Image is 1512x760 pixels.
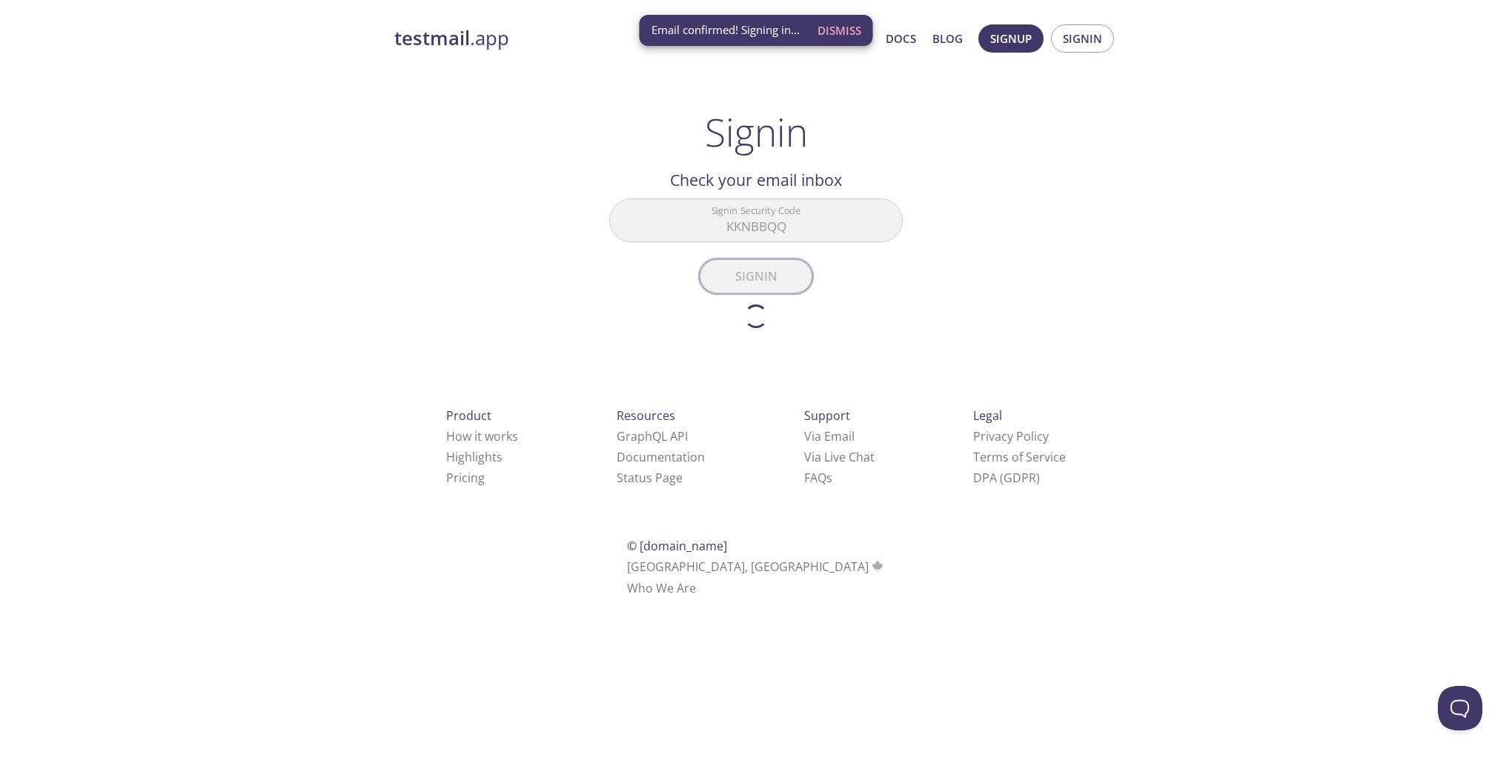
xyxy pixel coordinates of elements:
span: Legal [973,407,1002,424]
a: Docs [886,29,916,48]
span: Dismiss [818,21,861,40]
h1: Signin [705,110,808,154]
span: Signup [990,29,1032,48]
a: Via Live Chat [804,449,875,465]
a: GraphQL API [617,428,688,444]
span: Support [804,407,850,424]
span: Signin [1063,29,1102,48]
a: FAQ [804,470,832,486]
a: Status Page [617,470,683,486]
button: Dismiss [812,16,867,44]
a: Terms of Service [973,449,1066,465]
a: Via Email [804,428,855,444]
a: DPA (GDPR) [973,470,1040,486]
a: Privacy Policy [973,428,1049,444]
span: Resources [617,407,675,424]
span: Product [446,407,491,424]
a: testmail.app [394,26,743,51]
a: Who We Are [627,580,696,596]
h2: Check your email inbox [609,167,903,193]
span: Email confirmed! Signing in... [651,22,800,38]
a: Pricing [446,470,485,486]
a: How it works [446,428,518,444]
span: © [DOMAIN_NAME] [627,538,727,554]
span: s [826,470,832,486]
a: Highlights [446,449,503,465]
a: Blog [932,29,963,48]
strong: testmail [394,25,470,51]
span: [GEOGRAPHIC_DATA], [GEOGRAPHIC_DATA] [627,559,886,575]
iframe: Help Scout Beacon - Open [1438,686,1482,730]
button: Signup [978,24,1044,53]
button: Signin [1051,24,1114,53]
a: Documentation [617,449,705,465]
